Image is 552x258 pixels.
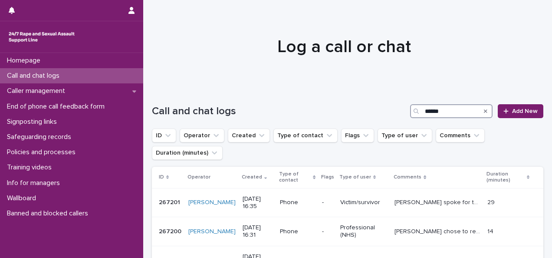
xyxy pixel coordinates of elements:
button: Created [228,129,270,142]
p: Phone [280,228,315,235]
button: ID [152,129,176,142]
p: - [322,199,333,206]
p: 267201 [159,197,182,206]
p: ID [159,172,164,182]
p: Type of user [339,172,371,182]
p: 267200 [159,226,183,235]
tr: 267200267200 [PERSON_NAME] [DATE] 16:31Phone-Professional (NHS)[PERSON_NAME] chose to remain anon... [152,217,543,246]
span: Add New [512,108,538,114]
a: Add New [498,104,543,118]
p: Wallboard [3,194,43,202]
img: rhQMoQhaT3yELyF149Cw [7,28,76,46]
p: Policies and processes [3,148,82,156]
p: End of phone call feedback form [3,103,112,111]
p: Comments [394,172,421,182]
p: Signposting links [3,118,64,126]
h1: Call and chat logs [152,105,407,118]
p: Professional (NHS) [340,224,388,239]
p: Flags [321,172,334,182]
p: Banned and blocked callers [3,209,95,218]
p: Caller management [3,87,72,95]
p: Info for managers [3,179,67,187]
tr: 267201267201 [PERSON_NAME] [DATE] 16:35Phone-Victim/survivor[PERSON_NAME] spoke for two minutes s... [152,188,543,217]
p: Created [242,172,262,182]
p: Victim/survivor [340,199,388,206]
p: Phone [280,199,315,206]
p: - [322,228,333,235]
p: Duration (minutes) [486,169,525,185]
p: Homepage [3,56,47,65]
p: Type of contact [279,169,311,185]
p: Caller chose to remain anonymous but disclosed they worked for SARC. Visitor sought help in findi... [394,226,482,235]
p: Safeguarding records [3,133,78,141]
p: [DATE] 16:35 [243,195,273,210]
a: [PERSON_NAME] [188,228,236,235]
p: 14 [487,226,495,235]
button: Flags [341,129,374,142]
h1: Log a call or chat [152,36,537,57]
p: Call and chat logs [3,72,66,80]
a: [PERSON_NAME] [188,199,236,206]
button: Duration (minutes) [152,146,223,160]
p: Caller spoke for two minutes stating that he wants to get back to the way he used to be. Has issu... [394,197,482,206]
p: Operator [187,172,210,182]
button: Operator [180,129,224,142]
input: Search [410,104,493,118]
button: Type of contact [273,129,338,142]
button: Comments [436,129,485,142]
button: Type of user [378,129,432,142]
p: [DATE] 16:31 [243,224,273,239]
p: Training videos [3,163,59,172]
p: 29 [487,197,496,206]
